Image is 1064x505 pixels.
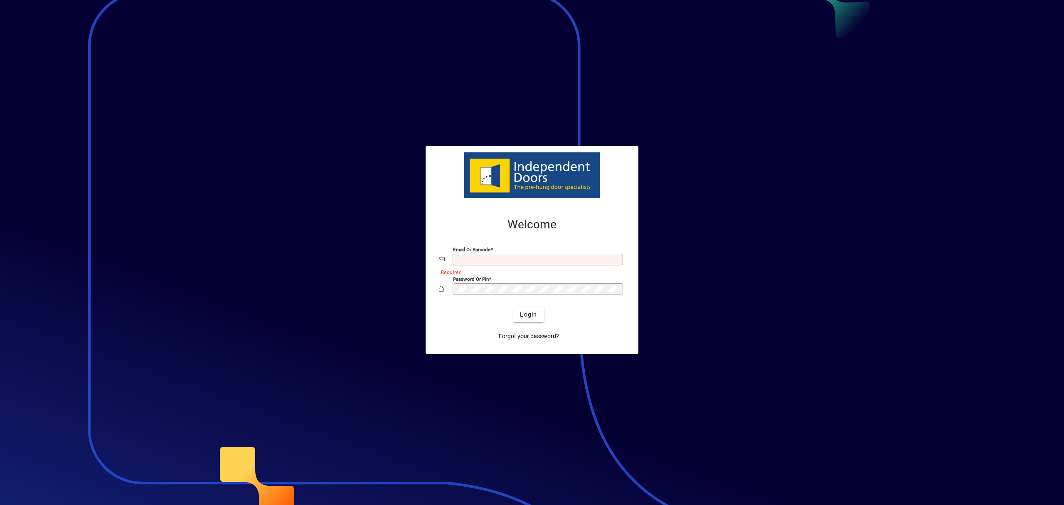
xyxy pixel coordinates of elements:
span: Forgot your password? [499,332,559,341]
a: Forgot your password? [495,329,562,344]
mat-label: Email or Barcode [453,246,490,252]
button: Login [513,307,544,322]
mat-error: Required [441,267,618,276]
mat-label: Password or Pin [453,276,489,282]
span: Login [520,310,537,319]
h2: Welcome [439,218,625,232]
